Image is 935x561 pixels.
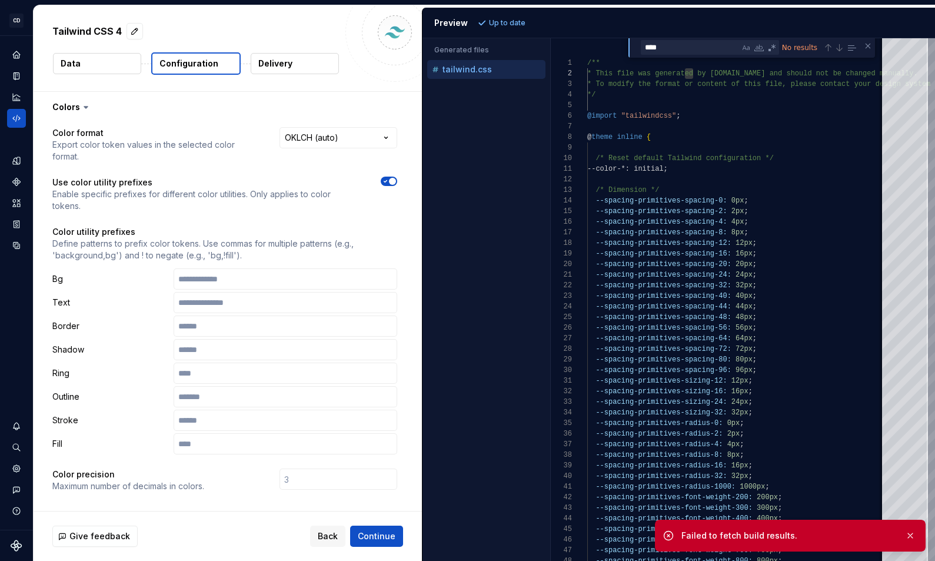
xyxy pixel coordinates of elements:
[753,313,757,321] span: ;
[736,271,753,279] span: 24px
[641,41,740,54] textarea: Find
[595,218,727,226] span: --spacing-primitives-spacing-4:
[551,312,572,323] div: 25
[251,53,339,74] button: Delivery
[753,292,757,300] span: ;
[727,419,740,427] span: 0px
[7,172,26,191] a: Components
[52,238,397,261] p: Define patterns to prefix color tokens. Use commas for multiple patterns (e.g., 'background,bg') ...
[52,127,258,139] p: Color format
[551,270,572,280] div: 21
[736,334,753,343] span: 64px
[551,407,572,418] div: 34
[551,142,572,153] div: 9
[748,472,752,480] span: ;
[595,228,727,237] span: --spacing-primitives-spacing-8:
[551,100,572,111] div: 5
[587,69,799,78] span: * This file was generated by [DOMAIN_NAME] and sho
[727,451,740,459] span: 8px
[7,215,26,234] a: Storybook stories
[863,41,873,51] div: Close (Escape)
[551,450,572,460] div: 38
[736,239,753,247] span: 12px
[279,469,397,490] input: 3
[731,228,744,237] span: 8px
[595,154,773,162] span: /* Reset default Tailwind configuration */
[595,409,727,417] span: --spacing-primitives-sizing-32:
[595,197,727,205] span: --spacing-primitives-spacing-0:
[7,67,26,85] div: Documentation
[753,303,757,311] span: ;
[551,132,572,142] div: 8
[551,174,572,185] div: 12
[757,504,778,512] span: 300px
[740,42,752,54] div: Match Case (⌥⌘C)
[595,377,727,385] span: --spacing-primitives-sizing-12:
[736,313,753,321] span: 48px
[587,80,795,88] span: * To modify the format or content of this file, p
[310,526,345,547] button: Back
[52,526,138,547] button: Give feedback
[595,334,731,343] span: --spacing-primitives-spacing-64:
[551,503,572,513] div: 43
[52,391,169,403] p: Outline
[731,377,748,385] span: 12px
[591,133,613,141] span: theme
[551,323,572,333] div: 26
[52,177,360,188] p: Use color utility prefixes
[7,194,26,213] div: Assets
[52,469,204,480] p: Color precision
[595,430,723,438] span: --spacing-primitives-radius-2:
[753,42,765,54] div: Match Whole Word (⌥⌘W)
[595,356,731,364] span: --spacing-primitives-spacing-80:
[595,207,727,215] span: --spacing-primitives-spacing-2:
[52,438,169,450] p: Fill
[595,419,723,427] span: --spacing-primitives-radius-0:
[442,65,492,74] p: tailwind.css
[736,281,753,290] span: 32px
[52,226,397,238] p: Color utility prefixes
[551,291,572,301] div: 23
[744,197,748,205] span: ;
[551,482,572,492] div: 41
[52,344,169,356] p: Shadow
[731,387,748,396] span: 16px
[736,292,753,300] span: 40px
[731,197,744,205] span: 0px
[781,40,821,55] div: No results
[587,133,591,141] span: @
[52,320,169,332] p: Border
[587,112,617,120] span: @import
[350,526,403,547] button: Continue
[595,260,731,268] span: --spacing-primitives-spacing-20:
[7,88,26,107] a: Analytics
[551,418,572,429] div: 35
[595,493,752,502] span: --spacing-primitives-font-weight-200:
[7,417,26,436] div: Notifications
[753,324,757,332] span: ;
[595,366,731,374] span: --spacing-primitives-spacing-96:
[7,45,26,64] a: Home
[52,367,169,379] p: Ring
[595,271,731,279] span: --spacing-primitives-spacing-24:
[551,227,572,238] div: 17
[740,451,744,459] span: ;
[434,45,538,55] p: Generated files
[587,165,668,173] span: --color-*: initial;
[595,303,731,311] span: --spacing-primitives-spacing-44:
[778,504,782,512] span: ;
[489,18,525,28] p: Up to date
[595,345,731,353] span: --spacing-primitives-spacing-72:
[427,63,545,76] button: tailwind.css
[11,540,22,552] svg: Supernova Logo
[744,218,748,226] span: ;
[551,492,572,503] div: 42
[551,513,572,524] div: 44
[52,273,169,285] p: Bg
[595,483,736,491] span: --spacing-primitives-radius-1000:
[676,112,680,120] span: ;
[595,250,731,258] span: --spacing-primitives-spacing-16:
[753,271,757,279] span: ;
